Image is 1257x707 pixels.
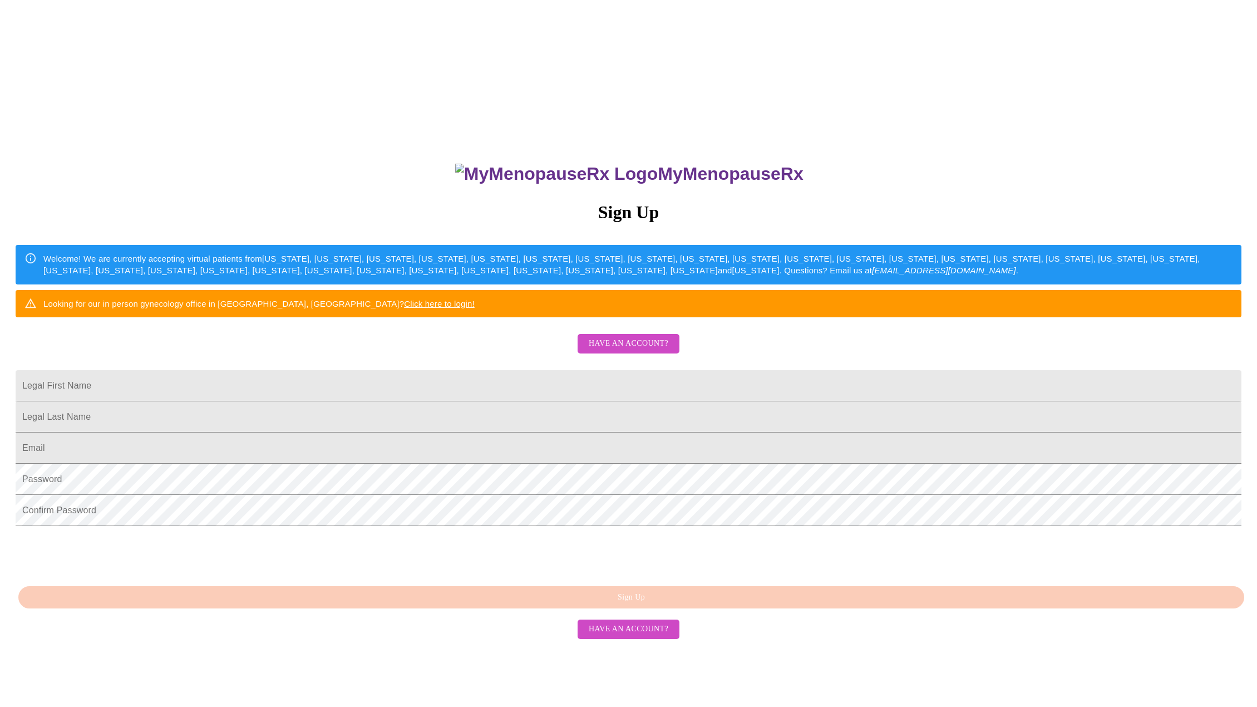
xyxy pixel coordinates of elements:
[589,337,668,351] span: Have an account?
[17,164,1242,184] h3: MyMenopauseRx
[16,532,185,575] iframe: reCAPTCHA
[43,293,475,314] div: Looking for our in person gynecology office in [GEOGRAPHIC_DATA], [GEOGRAPHIC_DATA]?
[575,623,682,633] a: Have an account?
[43,248,1233,281] div: Welcome! We are currently accepting virtual patients from [US_STATE], [US_STATE], [US_STATE], [US...
[872,266,1016,275] em: [EMAIL_ADDRESS][DOMAIN_NAME]
[578,620,679,639] button: Have an account?
[589,622,668,636] span: Have an account?
[575,346,682,356] a: Have an account?
[404,299,475,308] a: Click here to login!
[578,334,679,354] button: Have an account?
[455,164,658,184] img: MyMenopauseRx Logo
[16,202,1241,223] h3: Sign Up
